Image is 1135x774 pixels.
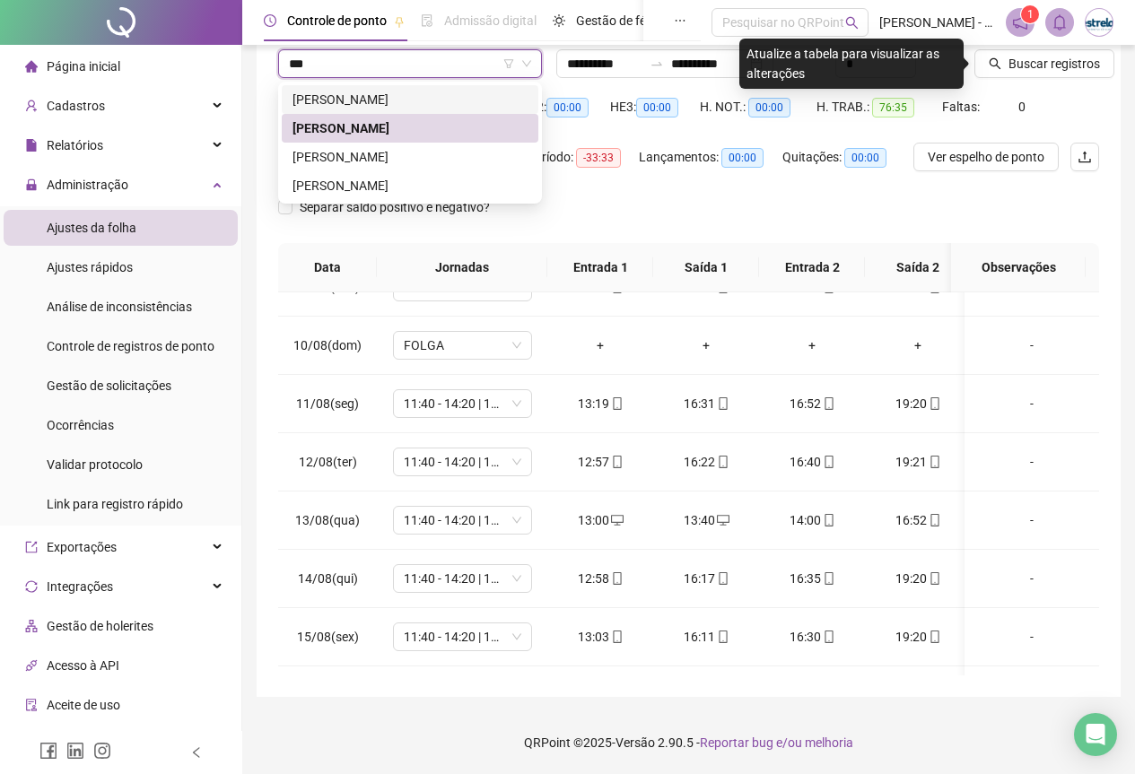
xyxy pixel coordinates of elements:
[297,630,359,644] span: 15/08(sex)
[879,335,956,355] div: +
[821,631,835,643] span: mobile
[951,243,1086,292] th: Observações
[674,14,686,27] span: ellipsis
[546,98,589,117] span: 00:00
[576,148,621,168] span: -33:33
[1018,100,1026,114] span: 0
[562,510,639,530] div: 13:00
[520,97,610,117] div: HE 2:
[927,572,941,585] span: mobile
[816,97,942,117] div: H. TRAB.:
[47,698,120,712] span: Aceite de uso
[974,49,1114,78] button: Buscar registros
[609,397,624,410] span: mobile
[1086,9,1113,36] img: 4435
[927,514,941,526] span: mobile
[636,98,678,117] span: 00:00
[1078,150,1092,164] span: upload
[668,452,745,472] div: 16:22
[444,13,537,28] span: Admissão digital
[47,457,143,472] span: Validar protocolo
[47,658,119,673] span: Acesso à API
[668,510,745,530] div: 13:40
[25,139,38,152] span: file
[292,90,528,109] div: [PERSON_NAME]
[25,699,38,711] span: audit
[282,85,538,114] div: ANA GABRIELA LIMA DOS SANTOS
[773,510,851,530] div: 14:00
[562,335,639,355] div: +
[879,394,956,413] div: 19:20
[503,58,514,69] span: filter
[93,742,111,760] span: instagram
[47,99,105,113] span: Cadastros
[650,57,664,71] span: swap-right
[879,452,956,472] div: 19:21
[639,147,782,168] div: Lançamentos:
[872,98,914,117] span: 76:35
[653,243,759,292] th: Saída 1
[609,456,624,468] span: mobile
[553,14,565,27] span: sun
[668,335,745,355] div: +
[715,514,729,526] span: desktop
[879,627,956,647] div: 19:20
[547,243,653,292] th: Entrada 1
[715,572,729,585] span: mobile
[715,631,729,643] span: mobile
[879,13,995,32] span: [PERSON_NAME] - ESTRELAS INTERNET
[844,148,886,168] span: 00:00
[1052,14,1068,30] span: bell
[773,394,851,413] div: 16:52
[721,148,764,168] span: 00:00
[979,394,1085,413] div: -
[739,39,964,89] div: Atualize a tabela para visualizar as alterações
[404,332,521,359] span: FOLGA
[25,60,38,73] span: home
[748,98,790,117] span: 00:00
[25,178,38,191] span: lock
[242,711,1135,774] footer: QRPoint © 2025 - 2.90.5 -
[292,147,528,167] div: [PERSON_NAME]
[47,178,128,192] span: Administração
[521,58,532,69] span: down
[404,565,521,592] span: 11:40 - 14:20 | 14:40 - 18:00
[39,742,57,760] span: facebook
[25,659,38,672] span: api
[1027,8,1034,21] span: 1
[715,397,729,410] span: mobile
[668,569,745,588] div: 16:17
[989,57,1001,70] span: search
[845,16,859,30] span: search
[404,623,521,650] span: 11:40 - 14:20 | 14:40 - 18:00
[668,627,745,647] div: 16:11
[821,514,835,526] span: mobile
[47,619,153,633] span: Gestão de holerites
[865,243,971,292] th: Saída 2
[942,100,982,114] span: Faltas:
[927,456,941,468] span: mobile
[879,569,956,588] div: 19:20
[25,541,38,553] span: export
[292,176,528,196] div: [PERSON_NAME]
[979,452,1085,472] div: -
[979,569,1085,588] div: -
[377,243,547,292] th: Jornadas
[979,510,1085,530] div: -
[562,452,639,472] div: 12:57
[293,338,362,352] span: 10/08(dom)
[979,335,1085,355] div: -
[25,580,38,593] span: sync
[292,197,497,217] span: Separar saldo positivo e negativo?
[404,390,521,417] span: 11:40 - 14:20 | 14:40 - 18:00
[562,394,639,413] div: 13:19
[296,396,359,411] span: 11/08(seg)
[47,497,183,511] span: Link para registro rápido
[264,14,276,27] span: clock-circle
[47,579,113,594] span: Integrações
[562,569,639,588] div: 12:58
[821,397,835,410] span: mobile
[298,571,358,586] span: 14/08(qui)
[47,418,114,432] span: Ocorrências
[404,448,521,475] span: 11:40 - 14:20 | 14:40 - 18:00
